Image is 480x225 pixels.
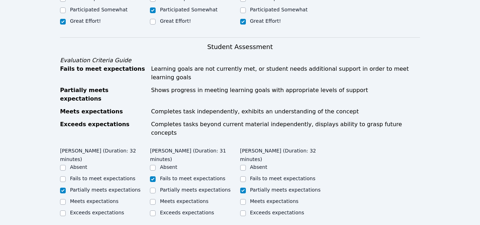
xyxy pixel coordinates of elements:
[60,107,147,116] div: Meets expectations
[160,198,209,204] label: Meets expectations
[150,144,240,164] legend: [PERSON_NAME] (Duration: 31 minutes)
[70,187,141,193] label: Partially meets expectations
[250,210,304,215] label: Exceeds expectations
[70,198,119,204] label: Meets expectations
[250,164,268,170] label: Absent
[160,210,214,215] label: Exceeds expectations
[60,42,420,52] h3: Student Assessment
[160,164,177,170] label: Absent
[70,210,124,215] label: Exceeds expectations
[250,7,308,12] label: Participated Somewhat
[60,56,420,65] div: Evaluation Criteria Guide
[240,144,330,164] legend: [PERSON_NAME] (Duration: 32 minutes)
[60,65,147,82] div: Fails to meet expectations
[160,176,225,181] label: Fails to meet expectations
[151,107,420,116] div: Completes task independently, exhibits an understanding of the concept
[60,144,150,164] legend: [PERSON_NAME] (Duration: 32 minutes)
[160,187,231,193] label: Partially meets expectations
[151,120,420,137] div: Completes tasks beyond current material independently, displays ability to grasp future concepts
[151,86,420,103] div: Shows progress in meeting learning goals with appropriate levels of support
[151,65,420,82] div: Learning goals are not currently met, or student needs additional support in order to meet learni...
[250,18,281,24] label: Great Effort!
[70,7,128,12] label: Participated Somewhat
[70,164,87,170] label: Absent
[60,86,147,103] div: Partially meets expectations
[160,7,217,12] label: Participated Somewhat
[70,176,135,181] label: Fails to meet expectations
[250,187,321,193] label: Partially meets expectations
[160,18,191,24] label: Great Effort!
[250,198,299,204] label: Meets expectations
[70,18,101,24] label: Great Effort!
[250,176,315,181] label: Fails to meet expectations
[60,120,147,137] div: Exceeds expectations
